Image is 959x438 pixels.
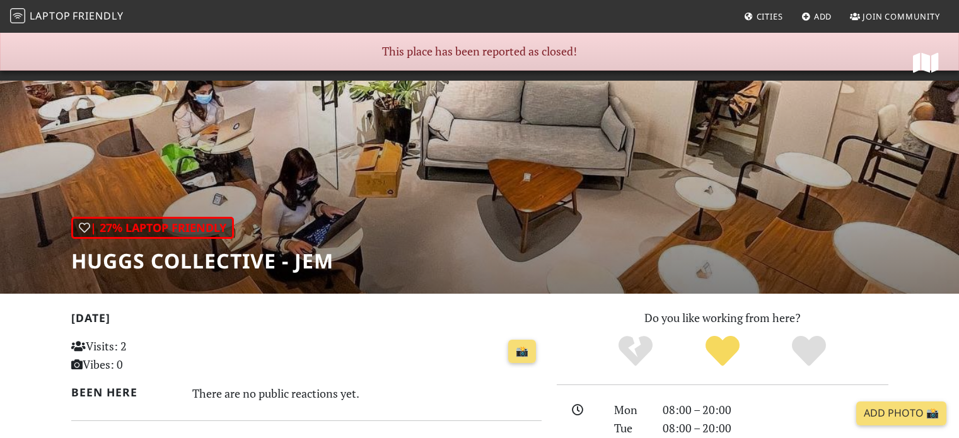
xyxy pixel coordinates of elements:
[863,11,940,22] span: Join Community
[71,311,542,330] h2: [DATE]
[655,419,896,437] div: 08:00 – 20:00
[73,9,123,23] span: Friendly
[508,340,536,364] a: 📸
[796,5,837,28] a: Add
[845,5,945,28] a: Join Community
[71,337,218,374] p: Visits: 2 Vibes: 0
[814,11,832,22] span: Add
[679,334,766,369] div: Yes
[655,401,896,419] div: 08:00 – 20:00
[10,6,124,28] a: LaptopFriendly LaptopFriendly
[30,9,71,23] span: Laptop
[71,249,334,273] h1: Huggs Collective - JEM
[757,11,783,22] span: Cities
[557,309,888,327] p: Do you like working from here?
[192,383,542,403] div: There are no public reactions yet.
[856,401,946,425] a: Add Photo 📸
[71,217,234,239] div: | 27% Laptop Friendly
[592,334,679,369] div: No
[739,5,788,28] a: Cities
[607,401,654,419] div: Mon
[765,334,852,369] div: Definitely!
[71,386,178,399] h2: Been here
[607,419,654,437] div: Tue
[10,8,25,23] img: LaptopFriendly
